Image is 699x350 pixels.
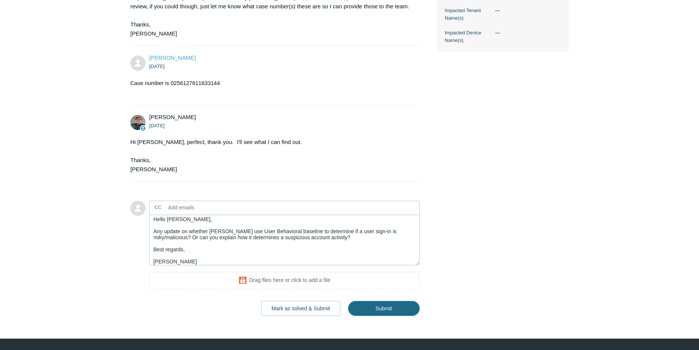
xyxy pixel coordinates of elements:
[130,138,412,174] div: Hi [PERSON_NAME], perfect, thank you. I'll see what I can find out. Thanks, [PERSON_NAME]
[165,202,246,213] input: Add emails
[261,301,341,316] button: Mark as solved & Submit
[491,7,561,14] dd: —
[348,301,420,316] input: Submit
[130,80,220,86] span: Case number is 0256127811633144
[149,123,165,129] time: 08/14/2025, 13:11
[149,63,165,69] time: 08/14/2025, 13:03
[445,7,491,22] dt: Impacted Tenant Name(s)
[445,29,491,44] dt: Impacted Device Name(s)
[155,202,162,213] label: CC
[149,54,196,61] a: [PERSON_NAME]
[491,29,561,37] dd: —
[149,114,196,120] span: Matt Robinson
[149,54,196,61] span: Joshua Mitchell
[149,215,420,266] textarea: Add your reply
